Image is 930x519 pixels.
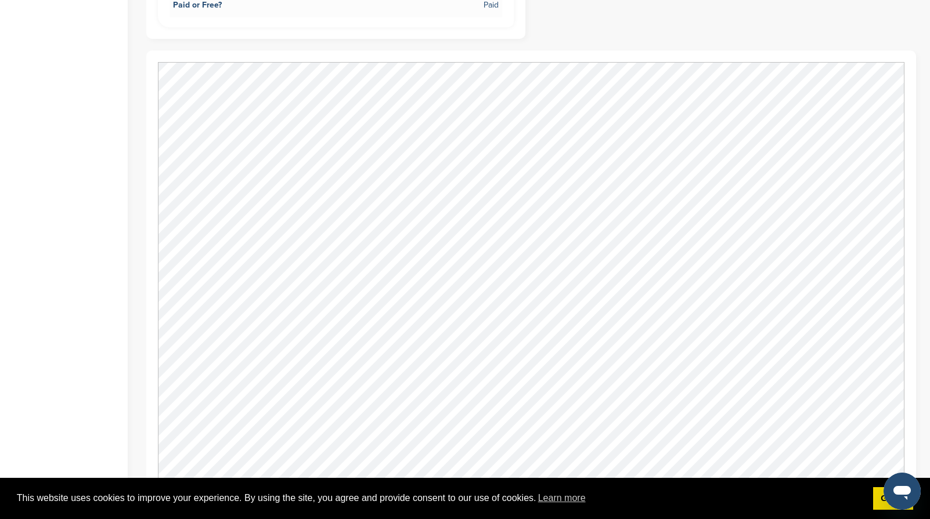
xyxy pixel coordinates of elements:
[536,489,587,507] a: learn more about cookies
[884,473,921,510] iframe: Button to launch messaging window
[17,489,864,507] span: This website uses cookies to improve your experience. By using the site, you agree and provide co...
[873,487,913,510] a: dismiss cookie message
